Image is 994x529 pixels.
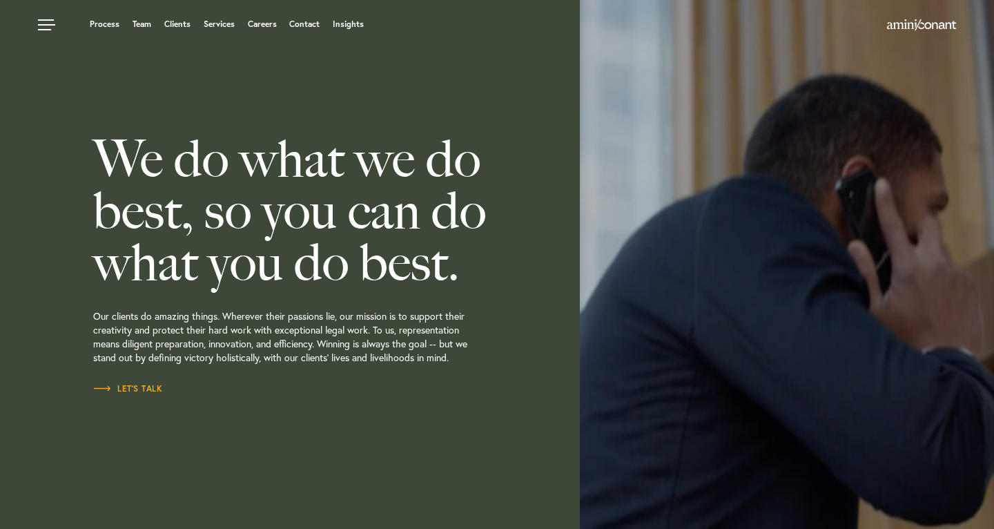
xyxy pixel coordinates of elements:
a: Let’s Talk [93,382,162,396]
h2: We do what we do best, so you can do what you do best. [93,133,569,289]
span: Let’s Talk [93,385,162,393]
a: Careers [248,20,277,28]
a: Team [133,20,151,28]
p: Our clients do amazing things. Wherever their passions lie, our mission is to support their creat... [93,289,569,382]
a: Process [90,20,119,28]
a: Contact [289,20,320,28]
a: Insights [333,20,364,28]
a: Services [204,20,235,28]
img: Amini & Conant [887,19,956,30]
a: Clients [164,20,191,28]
